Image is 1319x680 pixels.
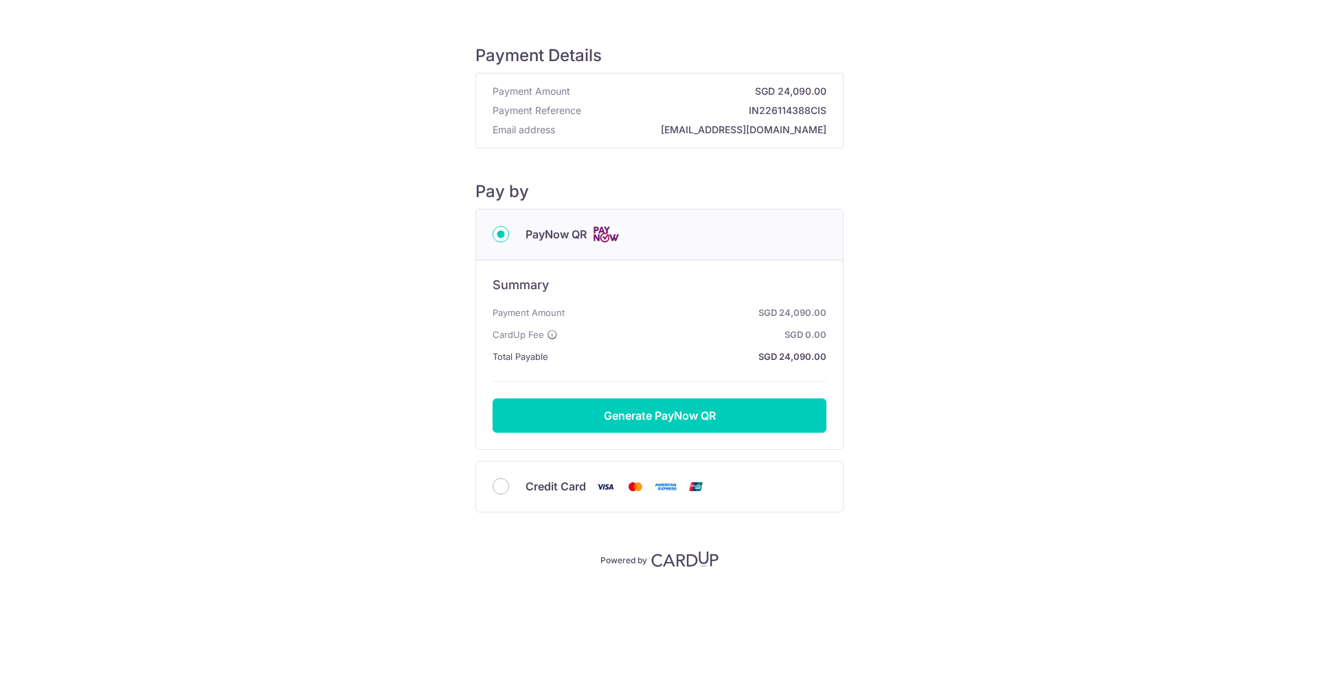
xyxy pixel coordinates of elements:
h5: Payment Details [475,45,844,66]
span: Credit Card [526,478,586,495]
button: Generate PayNow QR [493,398,826,433]
h5: Pay by [475,181,844,202]
span: Payment Reference [493,104,581,117]
span: Email address [493,123,555,137]
strong: SGD 24,090.00 [554,348,826,365]
span: Total Payable [493,348,548,365]
span: Payment Amount [493,304,565,321]
span: Payment Amount [493,84,570,98]
img: CardUp [651,551,719,567]
strong: SGD 24,090.00 [570,304,826,321]
img: Visa [591,478,619,495]
p: Powered by [600,552,647,566]
h6: Summary [493,277,826,293]
strong: [EMAIL_ADDRESS][DOMAIN_NAME] [561,123,826,137]
img: Cards logo [592,226,620,243]
div: Credit Card Visa Mastercard American Express Union Pay [493,478,826,495]
img: American Express [652,478,679,495]
strong: SGD 24,090.00 [576,84,826,98]
strong: IN226114388CIS [587,104,826,117]
div: PayNow QR Cards logo [493,226,826,243]
span: PayNow QR [526,226,587,242]
span: CardUp Fee [493,326,544,343]
strong: SGD 0.00 [563,326,826,343]
img: Mastercard [622,478,649,495]
img: Union Pay [682,478,710,495]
